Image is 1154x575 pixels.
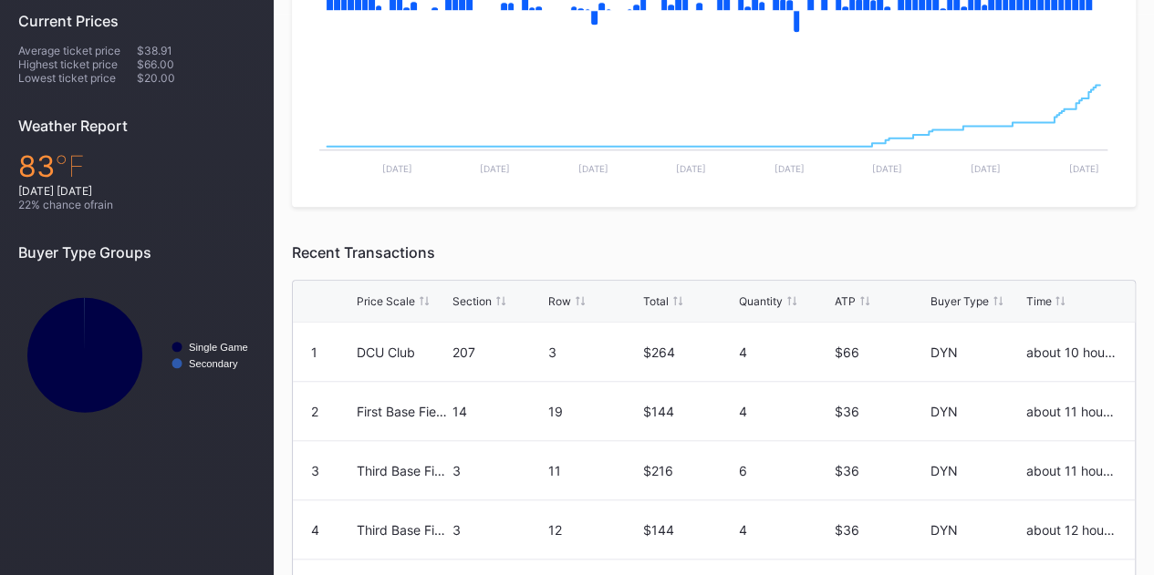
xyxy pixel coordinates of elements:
[930,522,1022,538] div: DYN
[835,463,926,478] div: $36
[548,522,639,538] div: 12
[739,294,783,308] div: Quantity
[739,344,830,360] div: 4
[452,294,492,308] div: Section
[643,404,734,419] div: $144
[452,404,544,419] div: 14
[775,163,805,174] text: [DATE]
[548,463,639,478] div: 11
[18,275,255,435] svg: Chart title
[18,44,137,57] div: Average ticket price
[930,294,989,308] div: Buyer Type
[548,344,639,360] div: 3
[643,522,734,538] div: $144
[311,404,318,419] div: 2
[930,404,1022,419] div: DYN
[357,463,448,478] div: Third Base Field Box
[18,117,255,135] div: Weather Report
[292,243,1136,262] div: Recent Transactions
[137,57,255,71] div: $66.00
[643,344,734,360] div: $264
[1068,163,1098,174] text: [DATE]
[357,522,448,538] div: Third Base Field Box
[643,294,669,308] div: Total
[137,44,255,57] div: $38.91
[18,243,255,262] div: Buyer Type Groups
[1025,294,1051,308] div: Time
[835,344,926,360] div: $66
[357,344,448,360] div: DCU Club
[676,163,706,174] text: [DATE]
[548,294,571,308] div: Row
[357,294,415,308] div: Price Scale
[189,358,238,369] text: Secondary
[18,198,255,211] div: 22 % chance of rain
[452,522,544,538] div: 3
[18,184,255,198] div: [DATE] [DATE]
[311,344,317,360] div: 1
[1025,404,1117,419] div: about 11 hours ago
[382,163,412,174] text: [DATE]
[18,149,255,184] div: 83
[452,344,544,360] div: 207
[578,163,608,174] text: [DATE]
[137,71,255,85] div: $20.00
[311,463,319,478] div: 3
[548,404,639,419] div: 19
[739,522,830,538] div: 4
[1025,522,1117,538] div: about 12 hours ago
[930,344,1022,360] div: DYN
[18,57,137,71] div: Highest ticket price
[872,163,902,174] text: [DATE]
[835,404,926,419] div: $36
[189,342,248,353] text: Single Game
[357,404,448,419] div: First Base Field Box
[1025,344,1117,360] div: about 10 hours ago
[643,463,734,478] div: $216
[310,52,1117,189] svg: Chart title
[739,404,830,419] div: 4
[18,12,255,30] div: Current Prices
[930,463,1022,478] div: DYN
[971,163,1001,174] text: [DATE]
[1025,463,1117,478] div: about 11 hours ago
[311,522,319,538] div: 4
[55,149,85,184] span: ℉
[480,163,510,174] text: [DATE]
[739,463,830,478] div: 6
[18,71,137,85] div: Lowest ticket price
[835,294,856,308] div: ATP
[452,463,544,478] div: 3
[835,522,926,538] div: $36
